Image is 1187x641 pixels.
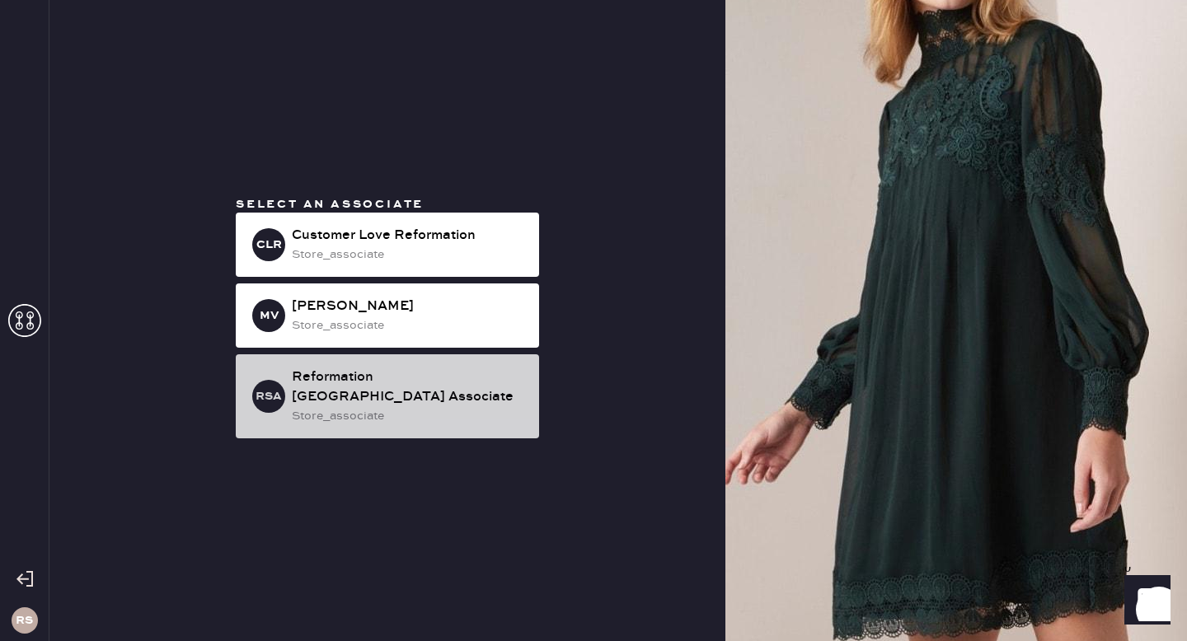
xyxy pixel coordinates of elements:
h3: RS [16,615,33,626]
div: Customer Love Reformation [292,226,526,246]
div: store_associate [292,246,526,264]
div: Reformation [GEOGRAPHIC_DATA] Associate [292,367,526,407]
h3: CLR [256,239,282,250]
h3: RSA [256,391,282,402]
iframe: Front Chat [1109,567,1180,638]
div: [PERSON_NAME] [292,297,526,316]
h3: MV [260,310,279,321]
span: Select an associate [236,197,424,212]
div: store_associate [292,316,526,335]
div: store_associate [292,407,526,425]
